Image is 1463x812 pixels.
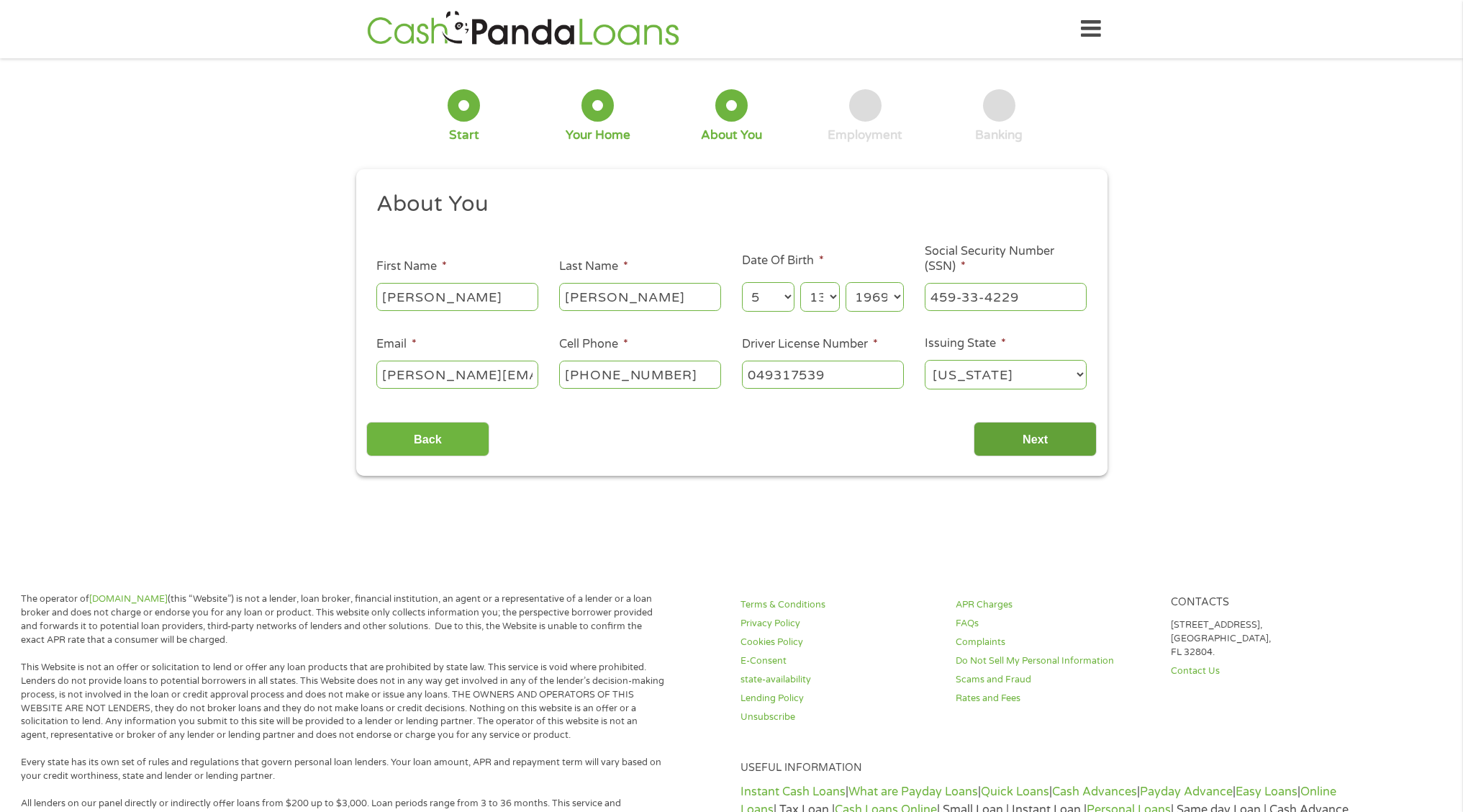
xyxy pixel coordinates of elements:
[559,361,721,388] input: (541) 754-3010
[742,337,878,352] label: Driver License Number
[956,598,1154,612] a: APR Charges
[956,692,1154,705] a: Rates and Fees
[740,636,938,649] a: Cookies Policy
[449,127,479,143] div: Start
[740,617,938,631] a: Privacy Policy
[376,259,447,274] label: First Name
[925,283,1087,310] input: 078-05-1120
[21,592,667,647] p: The operator of (this “Website”) is not a lender, loan broker, financial institution, an agent or...
[925,336,1006,351] label: Issuing State
[1140,785,1233,799] a: Payday Advance
[1171,596,1369,610] h4: Contacts
[1171,664,1369,678] a: Contact Us
[1171,618,1369,659] p: [STREET_ADDRESS], [GEOGRAPHIC_DATA], FL 32804.
[21,661,667,742] p: This Website is not an offer or solicitation to lend or offer any loan products that are prohibit...
[376,361,538,388] input: john@gmail.com
[363,9,684,50] img: GetLoanNow Logo
[376,283,538,310] input: John
[566,127,630,143] div: Your Home
[1236,785,1297,799] a: Easy Loans
[740,785,846,799] a: Instant Cash Loans
[740,673,938,687] a: state-availability
[740,710,938,724] a: Unsubscribe
[740,654,938,668] a: E-Consent
[559,259,628,274] label: Last Name
[89,593,168,605] a: [DOMAIN_NAME]
[956,617,1154,631] a: FAQs
[1052,785,1137,799] a: Cash Advances
[740,598,938,612] a: Terms & Conditions
[366,422,489,457] input: Back
[981,785,1049,799] a: Quick Loans
[848,785,978,799] a: What are Payday Loans
[376,190,1076,219] h2: About You
[559,283,721,310] input: Smith
[974,422,1097,457] input: Next
[956,654,1154,668] a: Do Not Sell My Personal Information
[956,673,1154,687] a: Scams and Fraud
[21,756,667,783] p: Every state has its own set of rules and regulations that govern personal loan lenders. Your loan...
[925,244,1087,274] label: Social Security Number (SSN)
[828,127,902,143] div: Employment
[740,692,938,705] a: Lending Policy
[975,127,1023,143] div: Banking
[701,127,762,143] div: About You
[559,337,628,352] label: Cell Phone
[742,253,824,269] label: Date Of Birth
[376,337,417,352] label: Email
[956,636,1154,649] a: Complaints
[740,762,1369,775] h4: Useful Information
